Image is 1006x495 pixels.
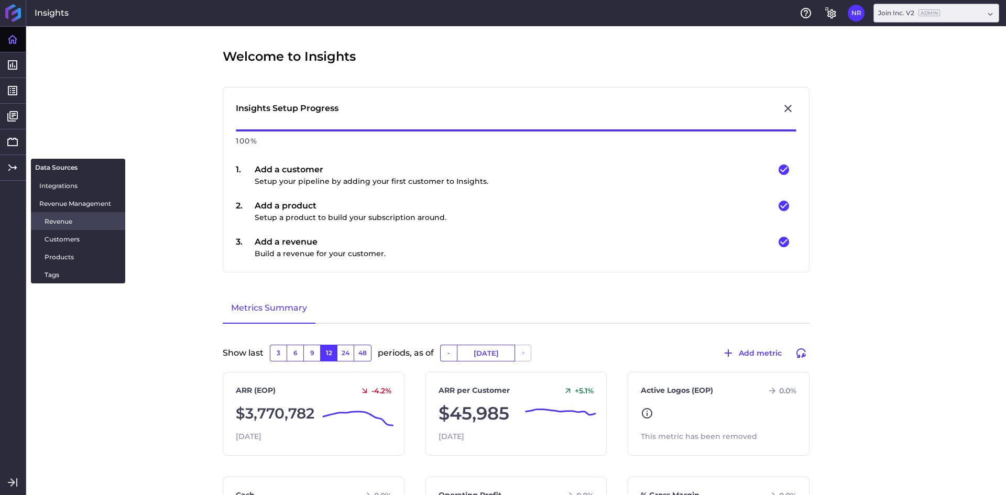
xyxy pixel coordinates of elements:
[255,200,446,223] div: Add a product
[236,163,255,187] div: 1 .
[641,431,796,442] div: This metric has been removed
[270,345,287,361] button: 3
[763,386,796,395] div: 0.0 %
[255,236,386,259] div: Add a revenue
[848,5,865,21] button: User Menu
[236,236,255,259] div: 3 .
[236,385,276,396] a: ARR (EOP)
[223,293,315,324] a: Metrics Summary
[823,5,839,21] button: General Settings
[236,102,338,115] div: Insights Setup Progress
[255,163,488,187] div: Add a customer
[223,345,810,372] div: Show last periods, as of
[303,345,320,361] button: 9
[337,345,354,361] button: 24
[255,248,386,259] p: Build a revenue for your customer.
[873,4,999,23] div: Dropdown select
[223,47,356,66] span: Welcome to Insights
[440,345,457,361] button: -
[354,345,371,361] button: 48
[878,8,940,18] div: Join Inc. V2
[439,385,510,396] a: ARR per Customer
[320,345,337,361] button: 12
[255,212,446,223] p: Setup a product to build your subscription around.
[356,386,391,395] div: -4.2 %
[780,100,796,117] button: Close
[717,345,786,361] button: Add metric
[918,9,940,16] ins: Admin
[439,400,594,427] div: $45,985
[287,345,303,361] button: 6
[236,131,796,151] div: 100 %
[236,400,391,427] div: $3,770,782
[641,385,713,396] a: Active Logos (EOP)
[255,176,488,187] p: Setup your pipeline by adding your first customer to Insights.
[457,345,515,361] input: Select Date
[559,386,594,395] div: +5.1 %
[797,5,814,21] button: Help
[236,200,255,223] div: 2 .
